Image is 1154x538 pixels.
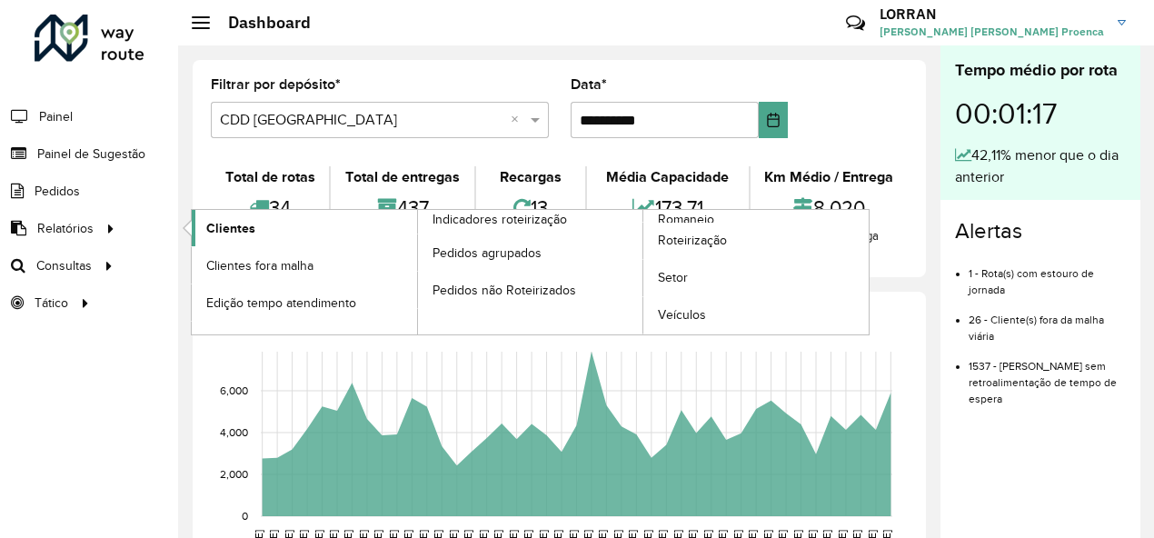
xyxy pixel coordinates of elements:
span: Pedidos agrupados [433,244,542,263]
text: 6,000 [220,384,248,396]
h3: LORRAN [880,5,1104,23]
label: Filtrar por depósito [211,74,341,95]
h2: Dashboard [210,13,311,33]
div: 8,020 [755,188,903,227]
div: Total de rotas [215,166,324,188]
span: Edição tempo atendimento [206,294,356,313]
h4: Alertas [955,218,1126,244]
a: Clientes fora malha [192,247,417,284]
a: Veículos [643,297,869,334]
li: 26 - Cliente(s) fora da malha viária [969,298,1126,344]
text: 4,000 [220,426,248,438]
a: Pedidos não Roteirizados [418,272,643,308]
span: [PERSON_NAME] [PERSON_NAME] Proenca [880,24,1104,40]
a: Pedidos agrupados [418,234,643,271]
span: Painel de Sugestão [37,144,145,164]
span: Consultas [36,256,92,275]
span: Setor [658,268,688,287]
label: Data [571,74,607,95]
span: Painel [39,107,73,126]
span: Roteirização [658,231,727,250]
a: Indicadores roteirização [192,210,643,334]
div: 42,11% menor que o dia anterior [955,144,1126,188]
span: Veículos [658,305,706,324]
span: Relatórios [37,219,94,238]
div: 34 [215,188,324,227]
text: 0 [242,510,248,522]
div: Média Capacidade [592,166,743,188]
span: Indicadores roteirização [433,210,567,229]
a: Roteirização [643,223,869,259]
span: Romaneio [658,210,714,229]
a: Edição tempo atendimento [192,284,417,321]
span: Tático [35,294,68,313]
div: 437 [335,188,469,227]
div: Total de entregas [335,166,469,188]
span: Clear all [511,109,526,131]
a: Clientes [192,210,417,246]
div: Km Médio / Entrega [755,166,903,188]
div: Recargas [481,166,581,188]
div: 13 [481,188,581,227]
a: Contato Rápido [836,4,875,43]
span: Clientes fora malha [206,256,313,275]
li: 1537 - [PERSON_NAME] sem retroalimentação de tempo de espera [969,344,1126,407]
div: 173,71 [592,188,743,227]
div: Tempo médio por rota [955,58,1126,83]
button: Choose Date [759,102,788,138]
li: 1 - Rota(s) com estouro de jornada [969,252,1126,298]
span: Clientes [206,219,255,238]
span: Pedidos não Roteirizados [433,281,576,300]
text: 2,000 [220,468,248,480]
a: Setor [643,260,869,296]
span: Pedidos [35,182,80,201]
a: Romaneio [418,210,870,334]
div: 00:01:17 [955,83,1126,144]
